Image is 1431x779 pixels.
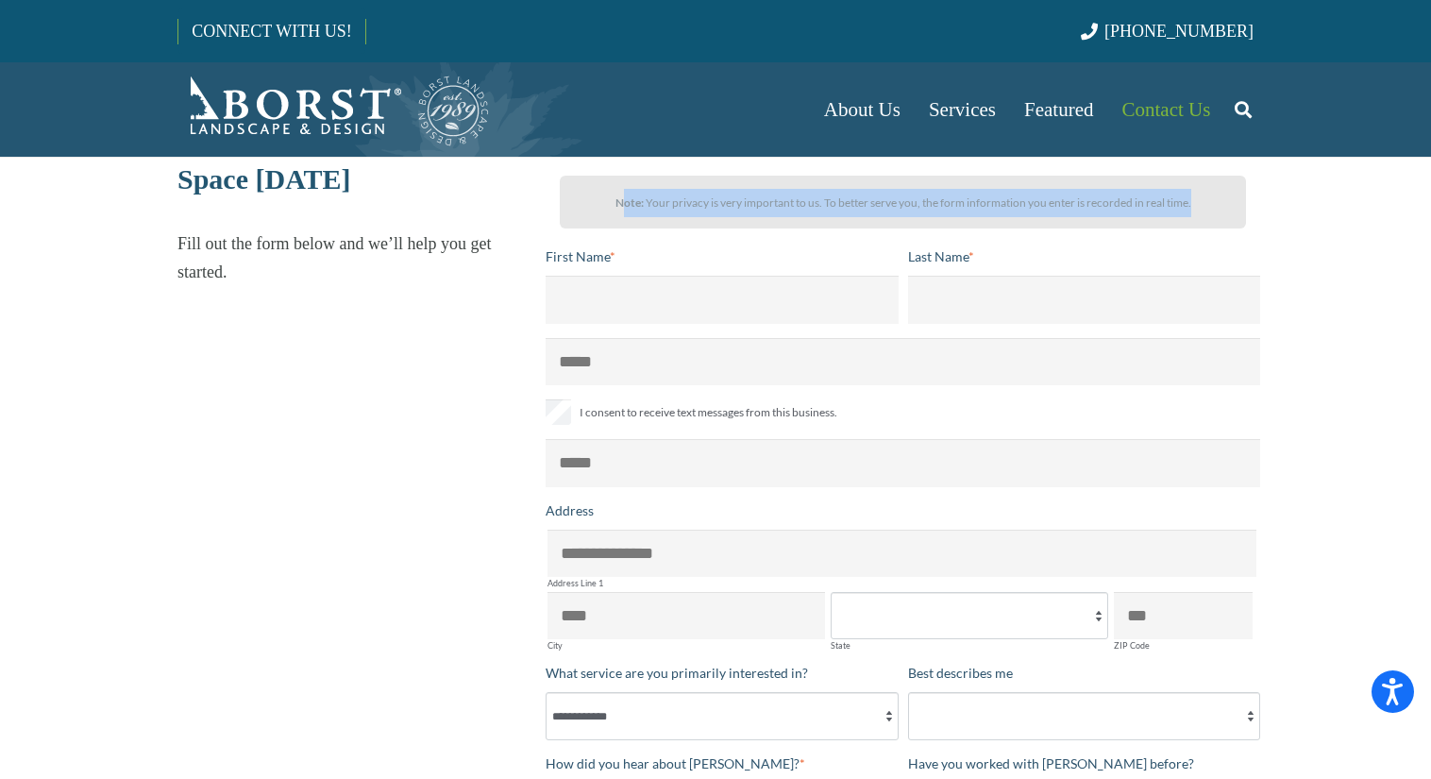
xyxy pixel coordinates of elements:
a: Featured [1010,62,1107,157]
a: Search [1224,86,1262,133]
a: Contact Us [1108,62,1225,157]
a: CONNECT WITH US! [178,8,364,54]
label: ZIP Code [1114,641,1253,650]
input: Last Name* [908,276,1261,323]
label: City [547,641,825,650]
span: How did you hear about [PERSON_NAME]? [546,755,800,771]
span: Address [546,502,594,518]
a: Borst-Logo [177,72,491,147]
strong: Note: [615,195,644,210]
a: About Us [810,62,915,157]
select: What service are you primarily interested in? [546,692,899,739]
span: Services [929,98,996,121]
input: First Name* [546,276,899,323]
p: Your privacy is very important to us. To better serve you, the form information you enter is reco... [577,189,1229,217]
select: Best describes me [908,692,1261,739]
span: I consent to receive text messages from this business. [580,401,837,424]
span: Have you worked with [PERSON_NAME] before? [908,755,1194,771]
span: Featured [1024,98,1093,121]
span: What service are you primarily interested in? [546,665,808,681]
span: Best describes me [908,665,1013,681]
span: Contact Us [1122,98,1211,121]
span: Last Name [908,248,968,264]
a: [PHONE_NUMBER] [1081,22,1254,41]
input: I consent to receive text messages from this business. [546,399,571,425]
a: Services [915,62,1010,157]
span: About Us [824,98,901,121]
span: First Name [546,248,610,264]
span: [PHONE_NUMBER] [1104,22,1254,41]
p: Fill out the form below and we’ll help you get started. [177,229,530,286]
label: State [831,641,1108,650]
label: Address Line 1 [547,579,1256,587]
